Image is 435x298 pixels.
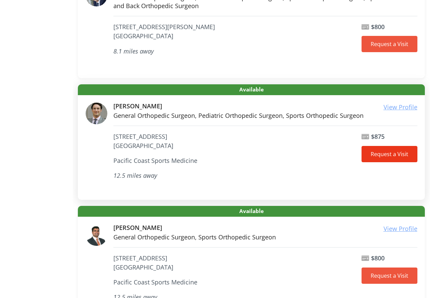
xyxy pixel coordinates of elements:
[113,111,417,120] p: General Orthopedic Surgeon, Pediatric Orthopedic Surgeon, Sports Orthopedic Surgeon
[371,254,385,262] b: $800
[113,45,154,55] i: 8.1 miles away
[362,146,417,162] a: Request a Visit
[78,84,425,95] span: Available
[371,132,385,141] b: $875
[113,254,358,272] address: [STREET_ADDRESS] [GEOGRAPHIC_DATA]
[384,224,417,233] a: View Profile
[113,22,358,41] address: [STREET_ADDRESS][PERSON_NAME] [GEOGRAPHIC_DATA]
[113,233,417,241] p: General Orthopedic Surgeon, Sports Orthopedic Surgeon
[86,224,107,246] img: Omar
[113,103,417,110] h6: [PERSON_NAME]
[113,156,358,165] p: Pacific Coast Sports Medicine
[113,132,358,150] address: [STREET_ADDRESS] [GEOGRAPHIC_DATA]
[362,268,417,284] a: Request a Visit
[384,103,417,112] a: View Profile
[113,224,417,232] h6: [PERSON_NAME]
[384,225,417,233] u: View Profile
[384,103,417,111] u: View Profile
[362,36,417,52] a: Request a Visit
[78,206,425,217] span: Available
[371,23,385,31] b: $800
[113,170,157,179] i: 12.5 miles away
[113,278,358,286] p: Pacific Coast Sports Medicine
[86,103,107,124] img: Jonathan H.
